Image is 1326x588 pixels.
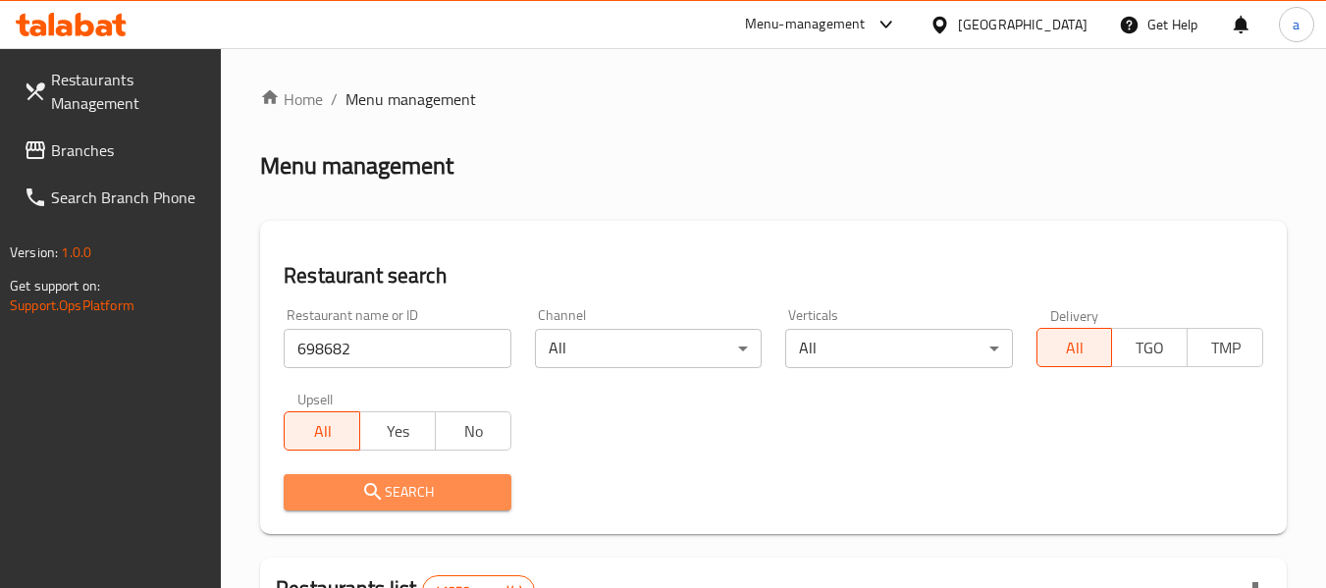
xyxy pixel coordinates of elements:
span: Branches [51,138,206,162]
label: Delivery [1050,308,1099,322]
span: Menu management [345,87,476,111]
h2: Restaurant search [284,261,1263,291]
button: No [435,411,511,451]
button: Yes [359,411,436,451]
span: Yes [368,417,428,446]
label: Upsell [297,392,334,405]
button: TMP [1187,328,1263,367]
a: Restaurants Management [8,56,222,127]
li: / [331,87,338,111]
span: All [292,417,352,446]
span: Get support on: [10,273,100,298]
div: [GEOGRAPHIC_DATA] [958,14,1087,35]
button: All [1036,328,1113,367]
nav: breadcrumb [260,87,1287,111]
div: All [785,329,1012,368]
a: Branches [8,127,222,174]
span: TGO [1120,334,1180,362]
button: TGO [1111,328,1188,367]
a: Home [260,87,323,111]
span: No [444,417,504,446]
div: All [535,329,762,368]
span: Search [299,480,495,505]
span: TMP [1195,334,1255,362]
span: 1.0.0 [61,240,91,265]
span: Search Branch Phone [51,186,206,209]
a: Support.OpsPlatform [10,293,134,318]
span: Restaurants Management [51,68,206,115]
input: Search for restaurant name or ID.. [284,329,510,368]
a: Search Branch Phone [8,174,222,221]
button: All [284,411,360,451]
span: Version: [10,240,58,265]
h2: Menu management [260,150,453,182]
div: Menu-management [745,13,866,36]
button: Search [284,474,510,510]
span: a [1293,14,1299,35]
span: All [1045,334,1105,362]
